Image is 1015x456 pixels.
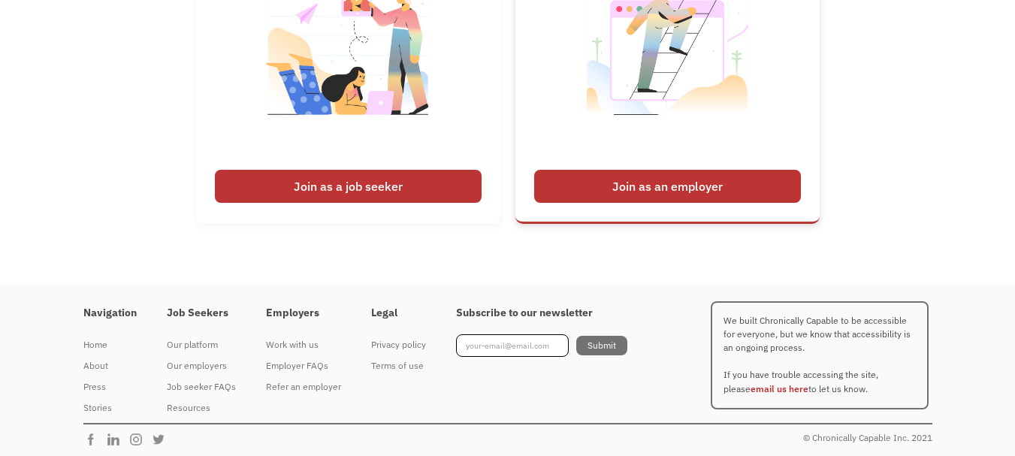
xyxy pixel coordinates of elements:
[167,397,236,418] a: Resources
[151,432,174,447] img: Chronically Capable Twitter Page
[83,307,137,320] h4: Navigation
[83,432,106,447] img: Chronically Capable Facebook Page
[803,429,932,447] div: © Chronically Capable Inc. 2021
[266,307,341,320] h4: Employers
[128,432,151,447] img: Chronically Capable Instagram Page
[266,334,341,355] a: Work with us
[83,376,137,397] a: Press
[711,301,929,409] p: We built Chronically Capable to be accessible for everyone, but we know that accessibility is an ...
[534,170,801,203] div: Join as an employer
[167,378,236,396] div: Job seeker FAQs
[371,357,426,375] div: Terms of use
[456,307,627,320] h4: Subscribe to our newsletter
[167,376,236,397] a: Job seeker FAQs
[106,432,128,447] img: Chronically Capable Linkedin Page
[266,376,341,397] a: Refer an employer
[215,170,482,203] div: Join as a job seeker
[167,399,236,417] div: Resources
[167,357,236,375] div: Our employers
[371,334,426,355] a: Privacy policy
[83,334,137,355] a: Home
[266,355,341,376] a: Employer FAQs
[371,307,426,320] h4: Legal
[167,334,236,355] a: Our platform
[266,336,341,354] div: Work with us
[371,336,426,354] div: Privacy policy
[576,336,627,355] input: Submit
[83,399,137,417] div: Stories
[751,383,808,394] a: email us here
[83,378,137,396] div: Press
[371,355,426,376] a: Terms of use
[266,357,341,375] div: Employer FAQs
[167,336,236,354] div: Our platform
[167,307,236,320] h4: Job Seekers
[167,355,236,376] a: Our employers
[83,357,137,375] div: About
[83,355,137,376] a: About
[456,334,627,357] form: Footer Newsletter
[83,336,137,354] div: Home
[456,334,569,357] input: your-email@email.com
[83,397,137,418] a: Stories
[266,378,341,396] div: Refer an employer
